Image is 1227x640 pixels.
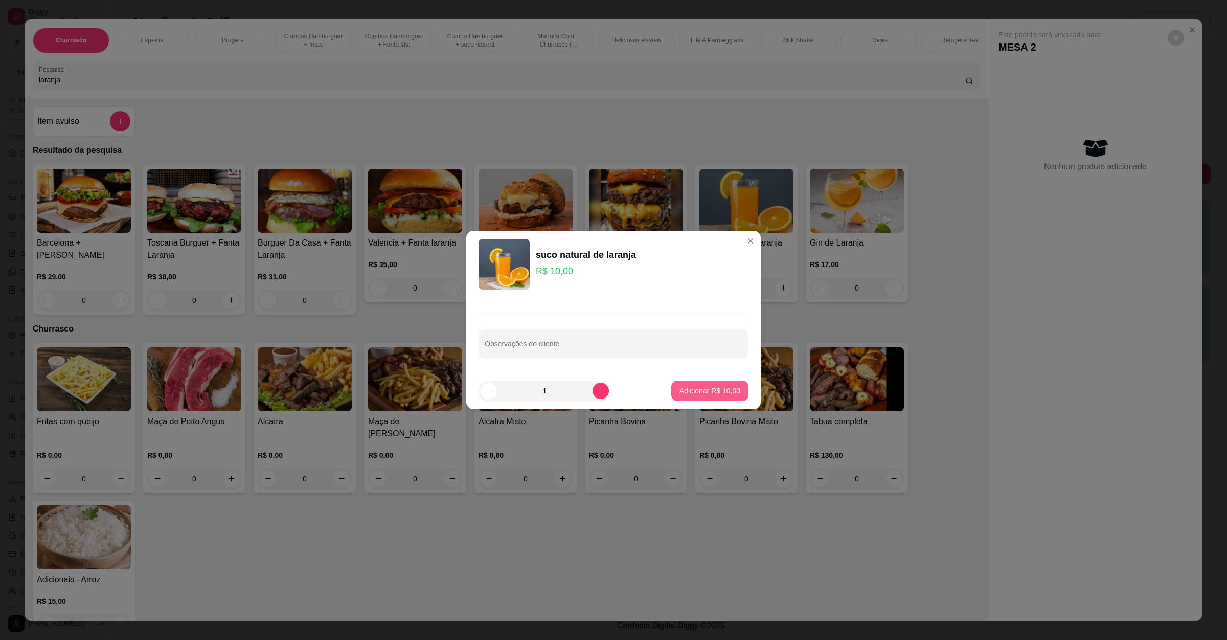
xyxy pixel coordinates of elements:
[536,264,636,278] p: R$ 10,00
[481,383,497,399] button: decrease-product-quantity
[742,233,759,249] button: Close
[671,381,748,401] button: Adicionar R$ 10,00
[536,248,636,262] div: suco natural de laranja
[479,239,530,290] img: product-image
[679,386,740,396] p: Adicionar R$ 10,00
[485,343,742,353] input: Observações do cliente
[593,383,609,399] button: increase-product-quantity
